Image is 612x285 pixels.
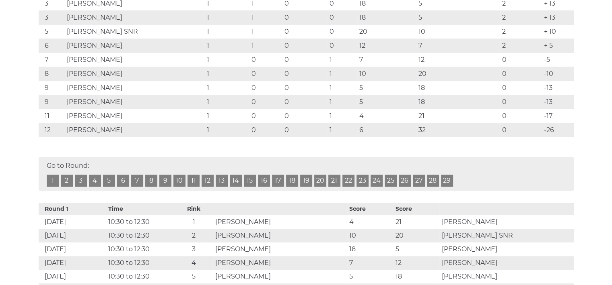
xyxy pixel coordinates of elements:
[385,175,397,187] a: 25
[357,67,416,81] td: 10
[249,67,282,81] td: 0
[39,67,65,81] td: 8
[282,53,328,67] td: 0
[347,270,394,283] td: 5
[174,215,213,229] td: 1
[65,81,205,95] td: [PERSON_NAME]
[371,175,383,187] a: 24
[441,175,453,187] a: 29
[282,10,328,24] td: 0
[204,53,249,67] td: 1
[39,229,107,242] td: [DATE]
[65,10,205,24] td: [PERSON_NAME]
[347,215,394,229] td: 4
[39,109,65,123] td: 11
[65,53,205,67] td: [PERSON_NAME]
[500,39,542,53] td: 2
[314,175,326,187] a: 20
[39,215,107,229] td: [DATE]
[282,109,328,123] td: 0
[249,81,282,95] td: 0
[542,123,573,137] td: -26
[39,39,65,53] td: 6
[204,10,249,24] td: 1
[416,24,500,39] td: 10
[272,175,284,187] a: 17
[216,175,228,187] a: 13
[106,215,174,229] td: 10:30 to 12:30
[500,67,542,81] td: 0
[65,67,205,81] td: [PERSON_NAME]
[131,175,143,187] a: 7
[174,203,213,215] th: Rink
[282,95,328,109] td: 0
[249,53,282,67] td: 0
[328,175,340,187] a: 21
[500,10,542,24] td: 2
[500,24,542,39] td: 2
[65,24,205,39] td: [PERSON_NAME] SNR
[416,67,500,81] td: 20
[416,81,500,95] td: 18
[39,256,107,270] td: [DATE]
[174,256,213,270] td: 4
[174,242,213,256] td: 3
[204,24,249,39] td: 1
[39,10,65,24] td: 3
[282,81,328,95] td: 0
[347,256,394,270] td: 7
[89,175,101,187] a: 4
[394,229,440,242] td: 20
[347,229,394,242] td: 10
[174,270,213,283] td: 5
[75,175,87,187] a: 3
[213,256,347,270] td: [PERSON_NAME]
[357,123,416,137] td: 6
[230,175,242,187] a: 14
[357,95,416,109] td: 5
[249,24,282,39] td: 1
[394,256,440,270] td: 12
[39,24,65,39] td: 5
[202,175,214,187] a: 12
[357,39,416,53] td: 12
[204,123,249,137] td: 1
[439,256,573,270] td: [PERSON_NAME]
[399,175,411,187] a: 26
[500,109,542,123] td: 0
[213,270,347,283] td: [PERSON_NAME]
[327,123,357,137] td: 1
[282,123,328,137] td: 0
[342,175,354,187] a: 22
[204,109,249,123] td: 1
[106,270,174,283] td: 10:30 to 12:30
[416,95,500,109] td: 18
[357,24,416,39] td: 20
[213,242,347,256] td: [PERSON_NAME]
[347,203,394,215] th: Score
[173,175,185,187] a: 10
[416,123,500,137] td: 32
[65,109,205,123] td: [PERSON_NAME]
[106,203,174,215] th: Time
[249,109,282,123] td: 0
[47,175,59,187] a: 1
[327,81,357,95] td: 1
[106,229,174,242] td: 10:30 to 12:30
[542,10,573,24] td: + 13
[300,175,312,187] a: 19
[394,270,440,283] td: 18
[204,81,249,95] td: 1
[416,39,500,53] td: 7
[286,175,298,187] a: 18
[327,67,357,81] td: 1
[394,242,440,256] td: 5
[357,109,416,123] td: 4
[439,215,573,229] td: [PERSON_NAME]
[39,270,107,283] td: [DATE]
[282,39,328,53] td: 0
[65,95,205,109] td: [PERSON_NAME]
[500,53,542,67] td: 0
[500,95,542,109] td: 0
[542,67,573,81] td: -10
